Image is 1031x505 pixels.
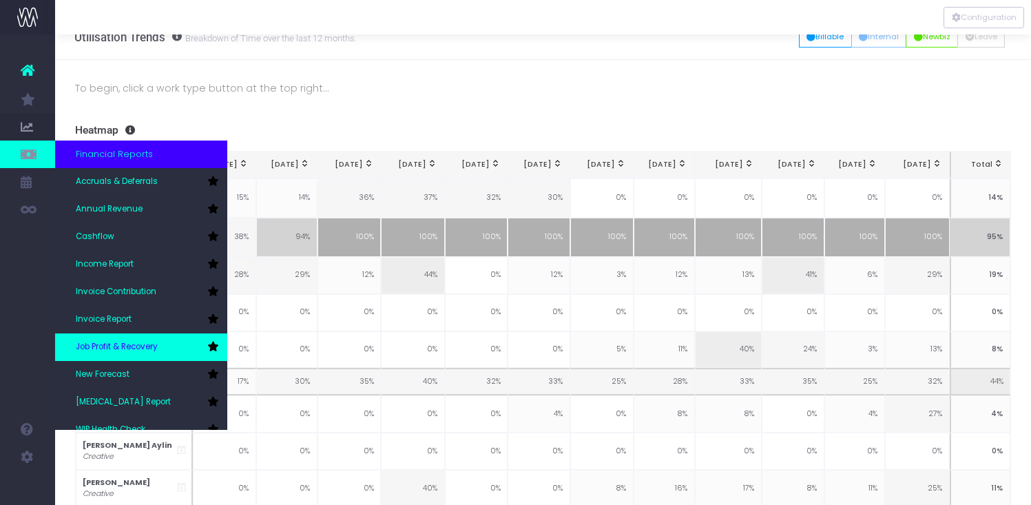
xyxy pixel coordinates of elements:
[695,433,761,470] td: 0%
[570,433,634,470] td: 0%
[317,294,382,331] td: 0%
[634,152,695,178] th: Apr 25: activate to sort column ascending
[508,178,570,218] td: 30%
[695,178,761,218] td: 0%
[515,159,563,170] div: [DATE]
[17,477,38,498] img: images/default_profile_image.png
[445,368,508,395] td: 32%
[317,152,382,178] th: Nov 24: activate to sort column ascending
[695,152,761,178] th: May 25: activate to sort column ascending
[83,477,150,488] strong: [PERSON_NAME]
[824,218,885,257] td: 100%
[75,80,1012,96] p: To begin, click a work type button at the top right...
[885,178,950,218] td: 0%
[851,26,907,48] button: Internal
[256,178,317,218] td: 14%
[317,178,382,218] td: 36%
[388,159,437,170] div: [DATE]
[55,306,227,333] a: Invoice Report
[256,257,317,294] td: 29%
[83,451,114,462] i: Creative
[508,433,570,470] td: 0%
[381,218,445,257] td: 100%
[76,258,134,271] span: Income Report
[193,433,256,470] td: 0%
[695,395,761,433] td: 8%
[76,176,158,188] span: Accruals & Deferrals
[381,368,445,395] td: 40%
[695,368,761,395] td: 33%
[317,218,382,257] td: 100%
[74,30,357,44] h3: Utilisation Trends
[695,294,761,331] td: 0%
[570,257,634,294] td: 3%
[824,178,885,218] td: 0%
[950,395,1010,433] td: 4%
[508,218,570,257] td: 100%
[55,251,227,278] a: Income Report
[381,178,445,218] td: 37%
[885,218,950,257] td: 100%
[508,331,570,369] td: 0%
[76,369,129,381] span: New Forecast
[256,368,317,395] td: 30%
[256,294,317,331] td: 0%
[762,395,824,433] td: 0%
[381,433,445,470] td: 0%
[824,395,885,433] td: 4%
[762,331,824,369] td: 24%
[445,152,508,178] th: Jan 25: activate to sort column ascending
[824,257,885,294] td: 6%
[317,395,382,433] td: 0%
[55,278,227,306] a: Invoice Contribution
[950,368,1010,395] td: 44%
[885,433,950,470] td: 0%
[893,159,942,170] div: [DATE]
[256,395,317,433] td: 0%
[634,368,695,395] td: 28%
[508,395,570,433] td: 4%
[76,313,132,326] span: Invoice Report
[950,294,1010,331] td: 0%
[508,368,570,395] td: 33%
[182,30,357,44] small: Breakdown of Time over the last 12 months.
[824,433,885,470] td: 0%
[508,257,570,294] td: 12%
[634,218,695,257] td: 100%
[762,218,824,257] td: 100%
[634,433,695,470] td: 0%
[570,331,634,369] td: 5%
[570,178,634,218] td: 0%
[75,124,1012,137] h3: Heatmap
[570,368,634,395] td: 25%
[762,178,824,218] td: 0%
[702,159,754,170] div: [DATE]
[381,395,445,433] td: 0%
[832,159,878,170] div: [DATE]
[634,331,695,369] td: 11%
[508,152,570,178] th: Feb 25: activate to sort column ascending
[570,218,634,257] td: 100%
[944,7,1024,28] div: Vertical button group
[570,294,634,331] td: 0%
[958,159,1003,170] div: Total
[324,159,373,170] div: [DATE]
[445,294,508,331] td: 0%
[83,488,114,499] i: Creative
[264,159,310,170] div: [DATE]
[508,294,570,331] td: 0%
[641,159,687,170] div: [DATE]
[885,257,950,294] td: 29%
[256,152,317,178] th: Oct 24: activate to sort column ascending
[381,152,445,178] th: Dec 24: activate to sort column ascending
[76,231,114,243] span: Cashflow
[381,257,445,294] td: 44%
[76,147,153,161] span: Financial Reports
[762,368,824,395] td: 35%
[445,395,508,433] td: 0%
[950,152,1010,178] th: Total: activate to sort column ascending
[762,152,824,178] th: Jun 25: activate to sort column ascending
[906,26,958,48] button: Newbiz
[634,294,695,331] td: 0%
[950,218,1010,257] td: 95%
